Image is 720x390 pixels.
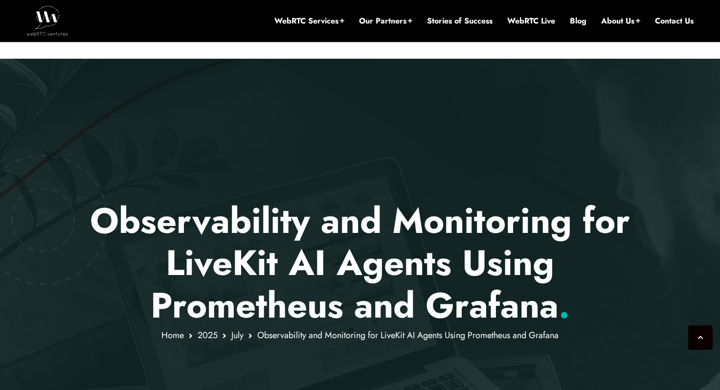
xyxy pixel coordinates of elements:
a: Home [161,329,184,342]
img: WebRTC.ventures [26,6,68,35]
a: About Us [601,16,640,26]
a: WebRTC Services [274,16,344,26]
span: Observability and Monitoring for LiveKit AI Agents Using Prometheus and Grafana [257,329,559,342]
a: Contact Us [655,16,694,26]
span: . [559,280,570,331]
a: Stories of Success [427,16,493,26]
a: Blog [570,16,586,26]
a: WebRTC Live [507,16,555,26]
a: July [231,329,244,342]
a: Our Partners [359,16,412,26]
a: 2025 [198,329,218,342]
p: Observability and Monitoring for LiveKit AI Agents Using Prometheus and Grafana [74,200,647,326]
